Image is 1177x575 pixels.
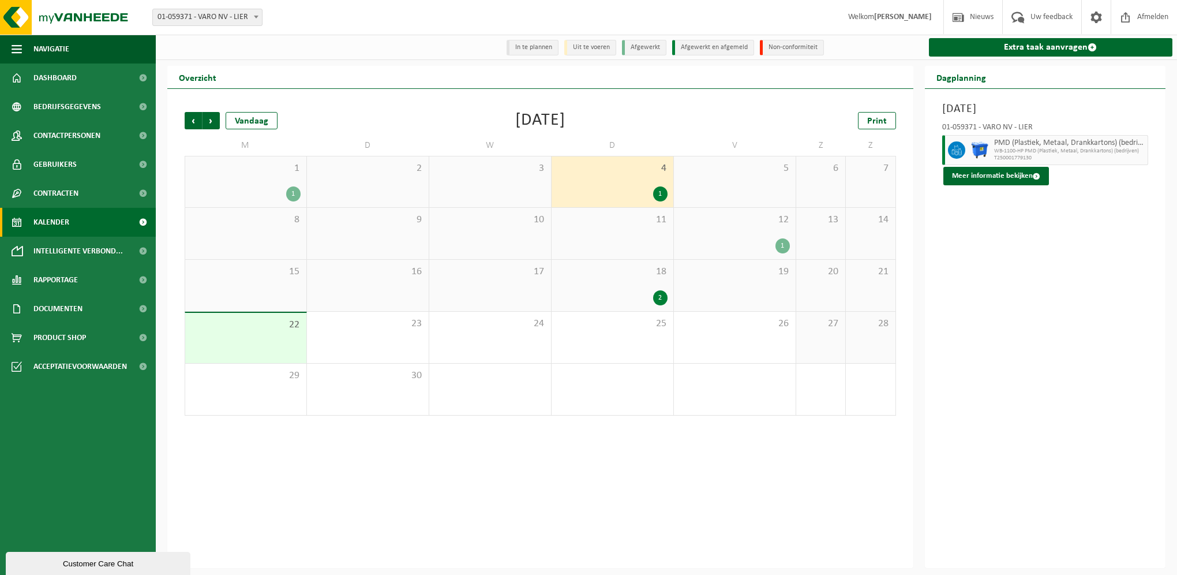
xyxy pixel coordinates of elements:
[286,186,301,201] div: 1
[874,13,932,21] strong: [PERSON_NAME]
[435,214,545,226] span: 10
[313,214,423,226] span: 9
[33,92,101,121] span: Bedrijfsgegevens
[33,179,78,208] span: Contracten
[672,40,754,55] li: Afgewerkt en afgemeld
[33,352,127,381] span: Acceptatievoorwaarden
[33,266,78,294] span: Rapportage
[435,318,545,330] span: 24
[680,162,790,175] span: 5
[6,550,193,575] iframe: chat widget
[846,135,895,156] td: Z
[852,214,889,226] span: 14
[802,318,839,330] span: 27
[925,66,998,88] h2: Dagplanning
[622,40,666,55] li: Afgewerkt
[852,162,889,175] span: 7
[191,319,301,331] span: 22
[929,38,1173,57] a: Extra taak aanvragen
[226,112,278,129] div: Vandaag
[203,112,220,129] span: Volgende
[971,141,988,159] img: WB-1100-HPE-BE-01
[775,238,790,253] div: 1
[33,294,83,323] span: Documenten
[680,318,790,330] span: 26
[852,266,889,278] span: 21
[994,155,1145,162] span: T250001779130
[942,124,1149,135] div: 01-059371 - VARO NV - LIER
[802,266,839,278] span: 20
[191,214,301,226] span: 8
[802,214,839,226] span: 13
[557,318,668,330] span: 25
[507,40,558,55] li: In te plannen
[152,9,263,26] span: 01-059371 - VARO NV - LIER
[942,100,1149,118] h3: [DATE]
[33,208,69,237] span: Kalender
[994,139,1145,148] span: PMD (Plastiek, Metaal, Drankkartons) (bedrijven)
[994,148,1145,155] span: WB-1100-HP PMD (Plastiek, Metaal, Drankkartons) (bedrijven)
[313,369,423,382] span: 30
[33,121,100,150] span: Contactpersonen
[313,318,423,330] span: 23
[191,369,301,382] span: 29
[313,266,423,278] span: 16
[33,35,69,64] span: Navigatie
[653,290,668,305] div: 2
[429,135,552,156] td: W
[858,112,896,129] a: Print
[435,162,545,175] span: 3
[564,40,616,55] li: Uit te voeren
[674,135,796,156] td: V
[653,186,668,201] div: 1
[191,266,301,278] span: 15
[185,112,202,129] span: Vorige
[867,117,887,126] span: Print
[760,40,824,55] li: Non-conformiteit
[33,323,86,352] span: Product Shop
[802,162,839,175] span: 6
[33,150,77,179] span: Gebruikers
[680,214,790,226] span: 12
[313,162,423,175] span: 2
[167,66,228,88] h2: Overzicht
[852,318,889,330] span: 28
[557,214,668,226] span: 11
[552,135,674,156] td: D
[557,266,668,278] span: 18
[515,112,565,129] div: [DATE]
[307,135,429,156] td: D
[796,135,846,156] td: Z
[153,9,262,25] span: 01-059371 - VARO NV - LIER
[435,266,545,278] span: 17
[185,135,307,156] td: M
[33,64,77,92] span: Dashboard
[943,167,1049,185] button: Meer informatie bekijken
[191,162,301,175] span: 1
[680,266,790,278] span: 19
[33,237,123,266] span: Intelligente verbond...
[557,162,668,175] span: 4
